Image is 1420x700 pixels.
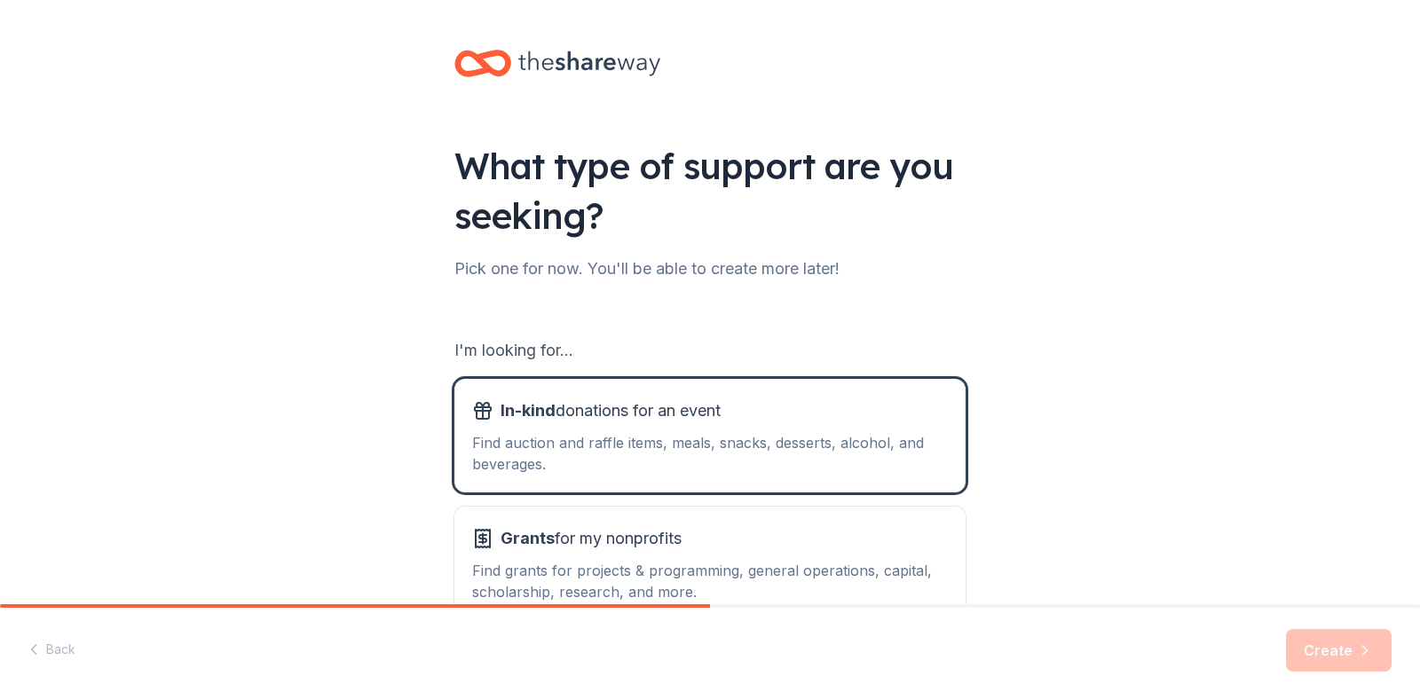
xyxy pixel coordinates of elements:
[454,379,966,492] button: In-kinddonations for an eventFind auction and raffle items, meals, snacks, desserts, alcohol, and...
[501,397,721,425] span: donations for an event
[501,529,555,547] span: Grants
[454,141,966,240] div: What type of support are you seeking?
[454,507,966,620] button: Grantsfor my nonprofitsFind grants for projects & programming, general operations, capital, schol...
[501,401,556,420] span: In-kind
[454,255,966,283] div: Pick one for now. You'll be able to create more later!
[454,336,966,365] div: I'm looking for...
[501,524,682,553] span: for my nonprofits
[472,432,948,475] div: Find auction and raffle items, meals, snacks, desserts, alcohol, and beverages.
[472,560,948,602] div: Find grants for projects & programming, general operations, capital, scholarship, research, and m...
